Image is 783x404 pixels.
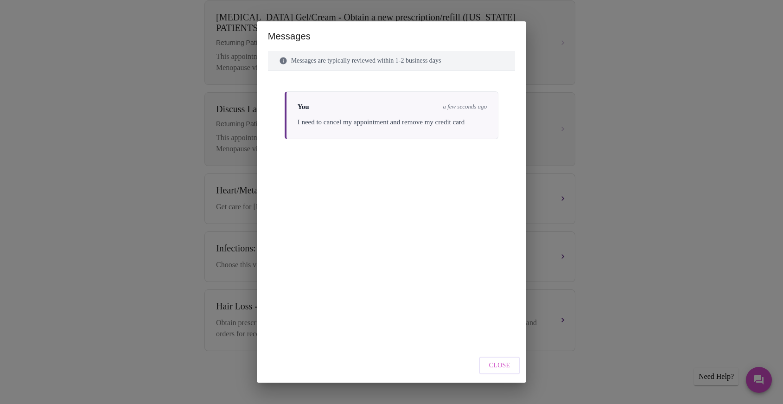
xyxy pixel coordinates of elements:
[298,116,487,128] div: I need to cancel my appointment and remove my credit card
[268,51,516,71] div: Messages are typically reviewed within 1-2 business days
[489,360,510,372] span: Close
[257,21,527,51] h2: Messages
[298,103,309,111] span: You
[479,357,521,375] button: Close
[443,103,487,110] span: a few seconds ago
